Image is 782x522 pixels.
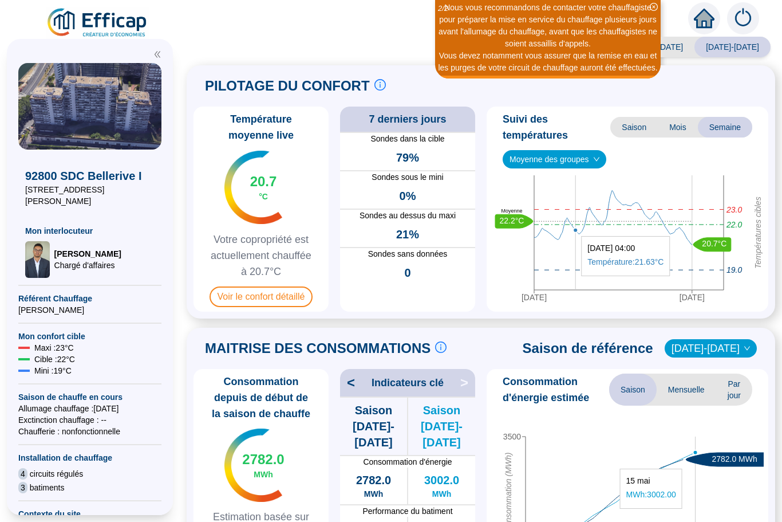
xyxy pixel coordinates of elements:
span: 79% [396,150,419,166]
span: Mon confort cible [18,331,161,342]
span: Indicateurs clé [372,375,444,391]
span: Par jour [716,374,752,406]
img: indicateur températures [224,151,282,224]
span: MWh [364,488,383,500]
span: Saison [609,374,657,406]
span: Sondes au dessus du maxi [340,210,475,222]
span: Sondes sous le mini [340,171,475,183]
span: Saison de chauffe en cours [18,391,161,403]
span: Installation de chauffage [18,452,161,464]
span: [PERSON_NAME] [54,248,121,260]
span: Consommation depuis de début de la saison de chauffe [198,374,324,422]
span: Référent Chauffage [18,293,161,304]
text: Moyenne [501,209,522,214]
span: Saison [DATE]-[DATE] [340,402,407,450]
span: Sondes sans données [340,248,475,260]
span: < [340,374,355,392]
span: Mini : 19 °C [34,365,72,376]
span: down [593,156,600,163]
tspan: [DATE] [680,293,705,302]
span: °C [259,191,268,202]
span: 4 [18,468,27,480]
span: Consommation d'énergie estimée [503,374,609,406]
span: circuits régulés [30,468,83,480]
span: Mon interlocuteur [25,225,155,237]
span: double-left [153,50,161,58]
span: Voir le confort détaillé [210,286,313,307]
span: Maxi : 23 °C [34,342,74,354]
span: Mensuelle [657,374,716,406]
span: 20.7 [250,172,277,191]
span: > [460,374,475,392]
span: Sondes dans la cible [340,133,475,145]
span: PILOTAGE DU CONFORT [205,77,370,95]
span: 21% [396,226,419,242]
span: 0% [400,188,416,204]
span: close-circle [650,3,658,11]
span: Contexte du site [18,508,161,520]
span: home [694,8,714,29]
span: Cible : 22 °C [34,354,75,365]
i: 2 / 2 [438,4,448,13]
span: info-circle [374,79,386,91]
span: Température moyenne live [198,111,324,143]
tspan: 19.0 [726,266,742,275]
span: 2782.0 [242,450,284,469]
span: MAITRISE DES CONSOMMATIONS [205,339,431,358]
span: Allumage chauffage : [DATE] [18,403,161,414]
tspan: 22.0 [726,220,742,229]
span: batiments [30,482,65,493]
img: Chargé d'affaires [25,241,50,278]
tspan: [DATE] [522,293,547,302]
span: Saison de référence [523,339,653,358]
span: [STREET_ADDRESS][PERSON_NAME] [25,184,155,207]
text: 20.7°C [702,240,726,249]
div: Vous devez notamment vous assurer que la remise en eau et les purges de votre circuit de chauffag... [437,50,659,74]
span: Suivi des températures [503,111,610,143]
tspan: 23.0 [726,205,742,214]
span: down [744,345,751,352]
span: MWh [432,488,451,500]
span: Mois [658,117,698,138]
span: 7 derniers jours [369,111,446,127]
span: Performance du batiment [340,505,475,517]
span: Moyenne des groupes [510,151,599,168]
span: 92800 SDC Bellerive I [25,168,155,184]
span: Saison [610,117,658,138]
span: 2022-2023 [672,340,750,357]
span: Consommation d'énergie [340,456,475,468]
div: Nous vous recommandons de contacter votre chauffagiste pour préparer la mise en service du chauff... [437,2,659,50]
tspan: Températures cibles [753,197,763,269]
span: 3 [18,482,27,493]
img: efficap energie logo [46,7,149,39]
span: [DATE]-[DATE] [694,37,771,57]
text: 2782.0 MWh [712,454,757,464]
span: 2782.0 [356,472,391,488]
span: info-circle [435,342,447,353]
span: [PERSON_NAME] [18,304,161,316]
span: MWh [254,469,272,480]
span: 0 [404,265,410,281]
tspan: 3500 [503,432,521,441]
span: Saison [DATE]-[DATE] [408,402,475,450]
img: alerts [727,2,759,34]
span: Votre copropriété est actuellement chauffée à 20.7°C [198,231,324,280]
span: Semaine [698,117,752,138]
span: Chargé d'affaires [54,260,121,271]
text: 22.2°C [500,216,524,225]
span: Chaufferie : non fonctionnelle [18,426,161,437]
span: 3002.0 [424,472,459,488]
span: Exctinction chauffage : -- [18,414,161,426]
img: indicateur températures [224,429,282,502]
